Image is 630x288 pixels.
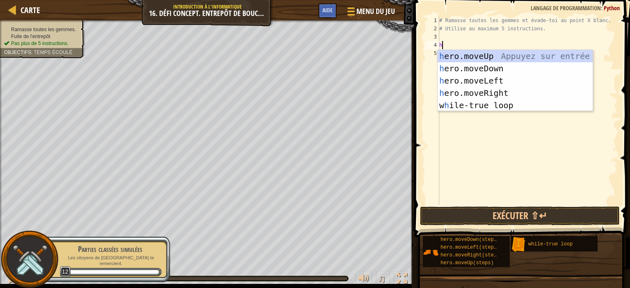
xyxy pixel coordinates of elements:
span: Pas plus de 5 instructions. [11,41,68,46]
span: hero.moveRight(steps) [441,252,502,258]
div: 4 [426,41,439,49]
img: portrait.png [423,245,438,260]
li: Fuite de l'entrepôt [4,33,79,40]
span: hero.moveUp(steps) [441,260,494,266]
button: ♫ [376,271,390,288]
span: Ramasse toutes les gemmes. [11,27,76,32]
a: Carte [16,5,40,16]
span: ♫ [378,272,386,285]
span: : [601,4,604,12]
img: portrait.png [511,237,526,252]
div: 5 [426,49,439,57]
span: temps écoulé [34,50,72,55]
span: Objectifs [4,50,31,55]
button: Menu du jeu [341,3,400,23]
span: hero.moveDown(steps) [441,237,500,243]
span: Menu du jeu [356,6,395,17]
li: Ramasse toutes les gemmes. [4,26,79,33]
span: 12 [60,266,71,277]
span: Carte [21,5,40,16]
div: 1 [426,16,439,25]
button: Ajuster le volume [356,271,372,288]
p: Les citoyens de [GEOGRAPHIC_DATA] te remercient. [58,255,162,267]
li: Pas plus de 5 instructions. [4,40,79,47]
span: Aide [322,6,333,14]
div: 3 [426,33,439,41]
span: Fuite de l'entrepôt [11,34,50,39]
div: 2 [426,25,439,33]
span: Python [604,4,620,12]
button: Basculer en plein écran [394,271,410,288]
img: swords.png [11,241,48,278]
span: Langage de programmation [531,4,601,12]
button: Exécuter ⇧↵ [420,206,620,225]
span: while-true loop [528,241,573,247]
div: Parties classées simulées [58,243,162,255]
span: hero.moveLeft(steps) [441,245,500,250]
span: : [31,50,34,55]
